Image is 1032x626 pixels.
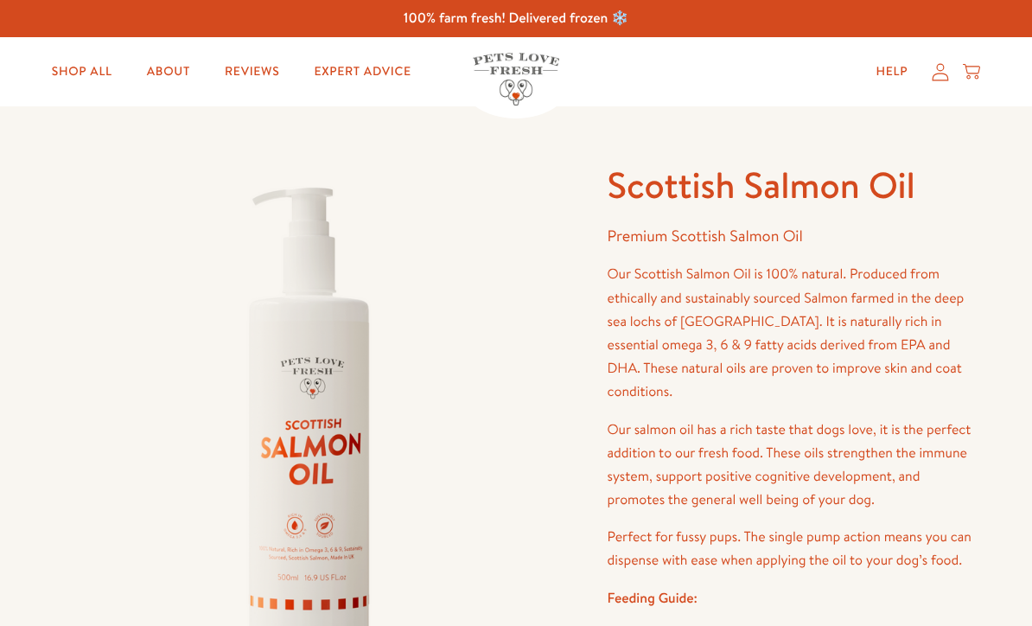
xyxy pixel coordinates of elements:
[300,54,424,89] a: Expert Advice
[473,53,559,105] img: Pets Love Fresh
[38,54,126,89] a: Shop All
[608,418,981,513] p: Our salmon oil has a rich taste that dogs love, it is the perfect addition to our fresh food. The...
[133,54,204,89] a: About
[211,54,293,89] a: Reviews
[608,263,981,404] p: Our Scottish Salmon Oil is 100% natural. Produced from ethically and sustainably sourced Salmon f...
[608,526,981,572] p: Perfect for fussy pups. The single pump action means you can dispense with ease when applying the...
[608,223,981,250] p: Premium Scottish Salmon Oil
[608,589,698,608] strong: Feeding Guide:
[863,54,922,89] a: Help
[608,162,981,209] h1: Scottish Salmon Oil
